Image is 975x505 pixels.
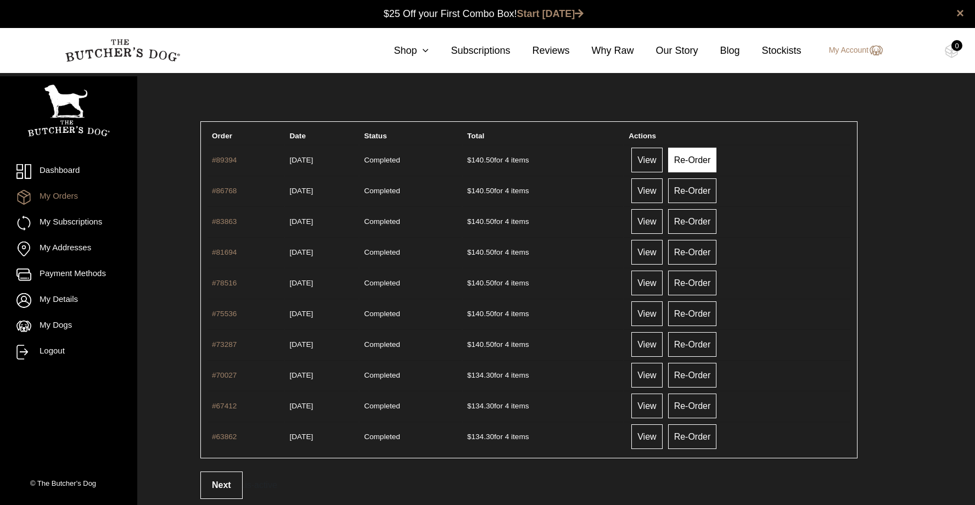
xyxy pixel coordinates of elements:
a: My Orders [16,190,121,205]
a: View [631,394,662,418]
time: [DATE] [289,340,313,349]
a: Re-Order [668,363,717,388]
td: Completed [360,391,462,420]
a: #78516 [212,279,237,287]
a: View [631,363,662,388]
span: 140.50 [467,279,494,287]
td: Completed [360,176,462,205]
td: Completed [360,422,462,451]
time: [DATE] [289,371,313,379]
a: View [631,178,662,203]
span: $ [467,371,472,379]
a: View [631,271,662,295]
a: #86768 [212,187,237,195]
td: for 4 items [463,237,623,267]
a: Re-Order [668,271,717,295]
span: $ [467,248,472,256]
td: Completed [360,268,462,298]
a: Dashboard [16,164,121,179]
a: My Subscriptions [16,216,121,231]
a: Start [DATE] [517,8,584,19]
time: [DATE] [289,156,313,164]
span: Date [289,132,305,140]
a: #63862 [212,433,237,441]
span: $ [467,217,472,226]
td: Completed [360,360,462,390]
a: View [631,148,662,172]
a: #81694 [212,248,237,256]
a: Re-Order [668,148,717,172]
a: Re-Order [668,178,717,203]
img: TBD_Cart-Empty.png [945,44,959,58]
time: [DATE] [289,248,313,256]
a: Shop [372,43,429,58]
td: for 4 items [463,299,623,328]
span: $ [467,187,472,195]
a: Re-Order [668,240,717,265]
span: $ [467,279,472,287]
span: $ [467,433,472,441]
a: Re-Order [668,394,717,418]
div: 0 [951,40,962,51]
a: #73287 [212,340,237,349]
a: Re-Order [668,424,717,449]
span: 140.50 [467,187,494,195]
a: Stockists [740,43,802,58]
a: #67412 [212,402,237,410]
a: Subscriptions [429,43,510,58]
span: 134.30 [467,371,494,379]
td: Completed [360,329,462,359]
time: [DATE] [289,187,313,195]
span: Actions [629,132,656,140]
a: Re-Order [668,209,717,234]
a: My Addresses [16,242,121,256]
a: My Details [16,293,121,308]
span: 140.50 [467,217,494,226]
a: My Account [818,44,883,57]
a: Why Raw [570,43,634,58]
a: Re-Order [668,332,717,357]
span: 140.50 [467,310,494,318]
a: Logout [16,345,121,360]
a: Our Story [634,43,698,58]
a: #83863 [212,217,237,226]
span: Total [467,132,484,140]
a: close [956,7,964,20]
span: Status [364,132,387,140]
time: [DATE] [289,217,313,226]
a: View [631,332,662,357]
td: Completed [360,299,462,328]
span: 140.50 [467,248,494,256]
td: for 4 items [463,329,623,359]
span: $ [467,310,472,318]
div: .is-active [200,472,858,499]
a: #70027 [212,371,237,379]
span: 134.30 [467,402,494,410]
td: Completed [360,145,462,175]
span: 134.30 [467,433,494,441]
span: $ [467,402,472,410]
td: for 4 items [463,268,623,298]
a: Payment Methods [16,267,121,282]
a: #75536 [212,310,237,318]
a: Blog [698,43,740,58]
time: [DATE] [289,310,313,318]
span: $ [467,156,472,164]
time: [DATE] [289,279,313,287]
a: #89394 [212,156,237,164]
td: Completed [360,206,462,236]
td: for 4 items [463,145,623,175]
td: Completed [360,237,462,267]
a: View [631,209,662,234]
time: [DATE] [289,402,313,410]
td: for 4 items [463,391,623,420]
td: for 4 items [463,176,623,205]
span: Order [212,132,232,140]
span: 140.50 [467,340,494,349]
a: Next [200,472,243,499]
a: Reviews [510,43,569,58]
a: View [631,240,662,265]
a: Re-Order [668,301,717,326]
td: for 4 items [463,422,623,451]
td: for 4 items [463,360,623,390]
